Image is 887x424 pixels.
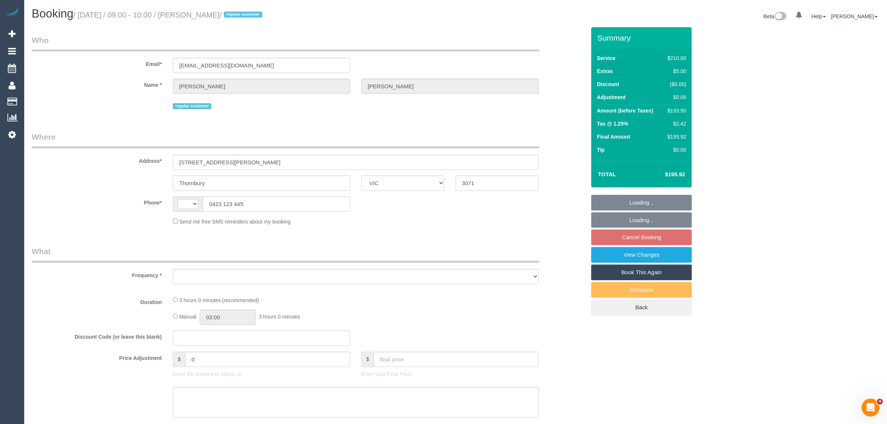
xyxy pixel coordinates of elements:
label: Duration [26,296,167,306]
span: regular customer [224,12,262,18]
label: Frequency * [26,269,167,279]
legend: Where [32,132,539,148]
a: View Changes [591,247,692,263]
input: Phone* [203,196,350,212]
input: Last Name* [361,79,539,94]
span: Manual [179,314,196,320]
span: Booking [32,7,73,20]
label: Price Adjustment [26,352,167,362]
legend: What [32,246,539,263]
div: $2.42 [665,120,686,127]
img: New interface [774,12,786,22]
span: 3 hours 0 minutes [259,314,300,320]
input: Post Code* [456,175,539,191]
span: $ [361,352,374,367]
span: 3 hours 0 minutes (recommended) [179,297,259,303]
label: Extras [597,67,613,75]
label: Phone* [26,196,167,206]
iframe: Intercom live chat [862,399,880,417]
strong: Total [598,171,616,177]
div: $195.92 [665,133,686,140]
div: $210.00 [665,54,686,62]
label: Tip [597,146,605,154]
input: Email* [173,58,350,73]
div: $0.00 [665,146,686,154]
label: Address* [26,155,167,165]
legend: Who [32,35,539,51]
small: / [DATE] / 09:00 - 10:00 / [PERSON_NAME] [73,11,264,19]
label: Tax @ 1.25% [597,120,628,127]
input: First Name* [173,79,350,94]
img: Automaid Logo [4,7,19,18]
span: regular customer [173,103,211,109]
label: Amount (before Taxes) [597,107,653,114]
span: 4 [877,399,883,405]
label: Final Amount [597,133,630,140]
div: $0.00 [665,94,686,101]
a: Book This Again [591,265,692,280]
p: Enter the Amount to Adjust, or [173,370,350,378]
label: Discount Code (or leave this blank) [26,330,167,341]
a: Help [811,13,826,19]
a: Back [591,300,692,315]
label: Name * [26,79,167,89]
span: / [220,11,264,19]
input: final price [374,352,539,367]
div: $193.50 [665,107,686,114]
label: Discount [597,80,619,88]
label: Email* [26,58,167,68]
div: ($0.00) [665,80,686,88]
span: Send me free SMS reminders about my booking [179,219,291,225]
a: Beta [764,13,787,19]
p: Enter your Final Price [361,370,539,378]
h4: $195.92 [643,171,685,178]
a: [PERSON_NAME] [831,13,878,19]
label: Adjustment [597,94,625,101]
input: Suburb* [173,175,350,191]
div: $5.00 [665,67,686,75]
label: Service [597,54,615,62]
h3: Summary [597,34,688,42]
span: $ [173,352,185,367]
